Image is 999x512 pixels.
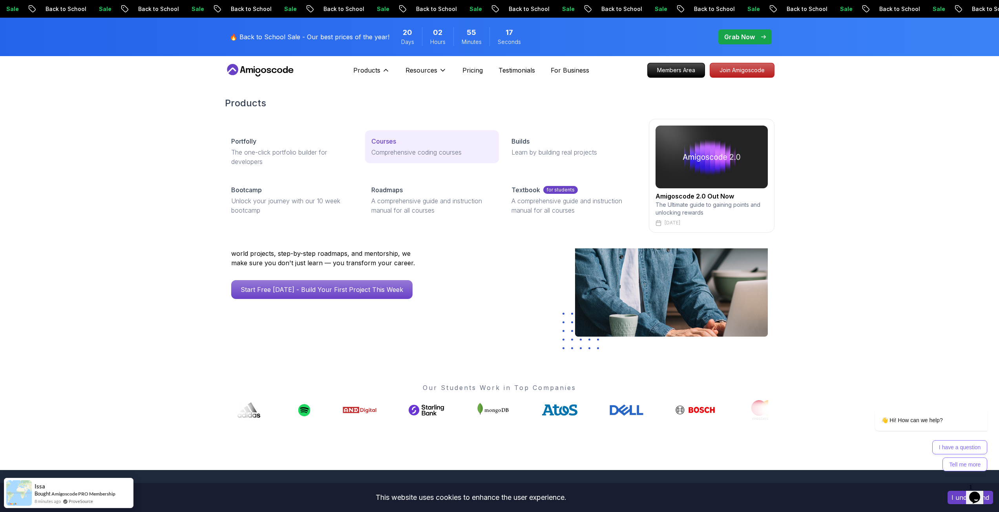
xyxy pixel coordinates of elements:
p: Comprehensive coding courses [371,148,493,157]
p: Builds [511,137,530,146]
p: Sale [555,5,580,13]
button: Resources [405,66,447,81]
p: 🔥 Back to School Sale - Our best prices of the year! [230,32,389,42]
p: Courses [371,137,396,146]
a: BuildsLearn by building real projects [505,130,639,163]
a: Join Amigoscode [710,63,774,78]
p: Back to School [38,5,92,13]
p: Back to School [780,5,833,13]
img: provesource social proof notification image [6,480,32,506]
span: 17 Seconds [506,27,513,38]
p: [DATE] [665,220,680,226]
a: RoadmapsA comprehensive guide and instruction manual for all courses [365,179,499,221]
span: Hours [430,38,446,46]
p: The one-click portfolio builder for developers [231,148,352,166]
p: Products [353,66,380,75]
span: issa [35,483,45,490]
img: amigoscode 2.0 [656,126,768,188]
p: Amigoscode has helped thousands of developers land roles at Amazon, Starling Bank, Mercado Livre,... [231,230,420,268]
p: A comprehensive guide and instruction manual for all courses [511,196,633,215]
span: Days [401,38,414,46]
a: Start Free [DATE] - Build Your First Project This Week [231,280,413,299]
p: Back to School [409,5,462,13]
span: 8 minutes ago [35,498,61,505]
p: Back to School [594,5,648,13]
p: Back to School [316,5,370,13]
div: This website uses cookies to enhance the user experience. [6,489,936,506]
p: Sale [462,5,488,13]
p: The Ultimate guide to gaining points and unlocking rewards [656,201,768,217]
span: Minutes [462,38,482,46]
p: Join Amigoscode [710,63,774,77]
h2: Amigoscode 2.0 Out Now [656,191,768,201]
a: ProveSource [69,498,93,505]
button: Products [353,66,390,81]
p: Sale [740,5,765,13]
span: 2 Hours [433,27,442,38]
iframe: chat widget [966,481,991,504]
p: for students [543,186,578,194]
p: Bootcamp [231,185,262,195]
p: Portfolly [231,137,256,146]
p: Back to School [872,5,926,13]
button: Accept cookies [948,491,993,504]
p: Back to School [224,5,277,13]
p: Grab Now [724,32,755,42]
p: Back to School [131,5,184,13]
p: Textbook [511,185,540,195]
p: Learn by building real projects [511,148,633,157]
span: Seconds [498,38,521,46]
p: Sale [184,5,210,13]
a: Testimonials [499,66,535,75]
p: Sale [926,5,951,13]
a: Pricing [462,66,483,75]
p: Roadmaps [371,185,403,195]
span: Bought [35,490,51,497]
p: Members Area [648,63,705,77]
p: Unlock your journey with our 10 week bootcamp [231,196,352,215]
p: Sale [648,5,673,13]
a: amigoscode 2.0Amigoscode 2.0 Out NowThe Ultimate guide to gaining points and unlocking rewards[DATE] [649,119,774,233]
p: Back to School [502,5,555,13]
p: Sale [277,5,302,13]
iframe: chat widget [850,348,991,477]
p: Sale [833,5,858,13]
h2: Products [225,97,774,109]
a: For Business [551,66,589,75]
a: PortfollyThe one-click portfolio builder for developers [225,130,359,173]
p: Resources [405,66,437,75]
a: Amigoscode PRO Membership [51,491,115,497]
span: 55 Minutes [467,27,476,38]
p: Back to School [687,5,740,13]
p: Our Students Work in Top Companies [231,383,768,392]
p: A comprehensive guide and instruction manual for all courses [371,196,493,215]
a: Textbookfor studentsA comprehensive guide and instruction manual for all courses [505,179,639,221]
p: Sale [92,5,117,13]
a: Members Area [647,63,705,78]
a: BootcampUnlock your journey with our 10 week bootcamp [225,179,359,221]
span: 20 Days [403,27,412,38]
a: CoursesComprehensive coding courses [365,130,499,163]
p: Sale [370,5,395,13]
